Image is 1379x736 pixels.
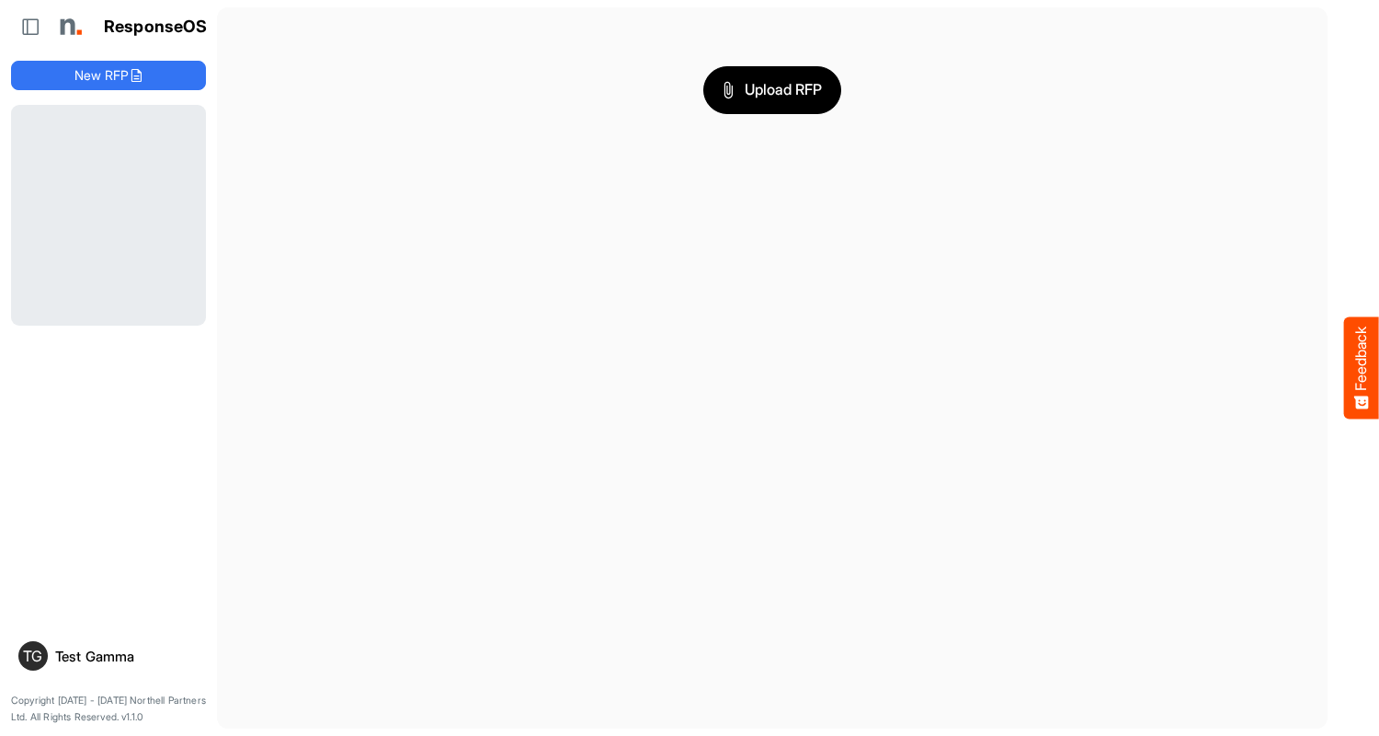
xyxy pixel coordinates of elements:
span: TG [23,649,42,663]
h1: ResponseOS [104,17,208,37]
button: Upload RFP [703,66,841,114]
img: Northell [51,8,87,45]
p: Copyright [DATE] - [DATE] Northell Partners Ltd. All Rights Reserved. v1.1.0 [11,693,206,725]
div: Test Gamma [55,650,199,663]
div: Loading... [11,105,206,326]
span: Upload RFP [723,78,822,102]
button: Feedback [1344,317,1379,420]
button: New RFP [11,61,206,90]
